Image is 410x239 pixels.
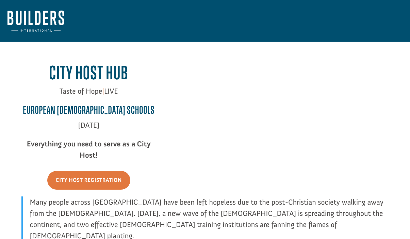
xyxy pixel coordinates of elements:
[7,11,64,32] img: Builders International
[49,62,128,83] span: City Host Hub
[27,139,151,160] strong: Everything you need to serve as a City Host!
[23,104,154,116] strong: European [DEMOGRAPHIC_DATA] Schools
[47,171,130,190] a: City Host Registration
[176,54,389,174] iframe: TOH EU City Host greeting
[21,119,156,138] p: [DATE]
[60,86,118,96] span: Taste of Hope LIVE
[102,86,104,96] span: |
